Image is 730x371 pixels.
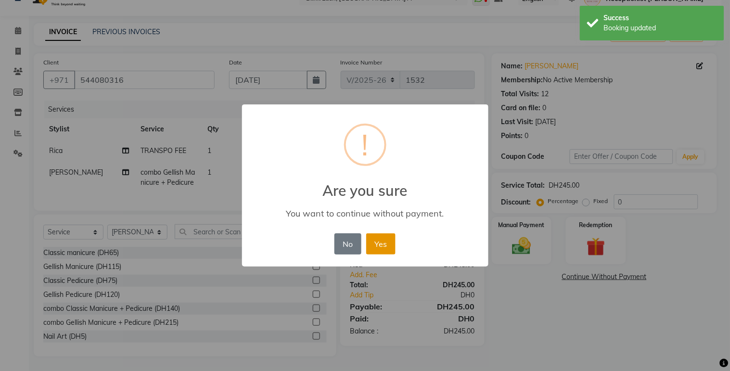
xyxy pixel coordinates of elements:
[604,13,717,23] div: Success
[366,233,396,255] button: Yes
[242,170,488,199] h2: Are you sure
[256,208,474,219] div: You want to continue without payment.
[362,126,369,164] div: !
[334,233,361,255] button: No
[604,23,717,33] div: Booking updated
